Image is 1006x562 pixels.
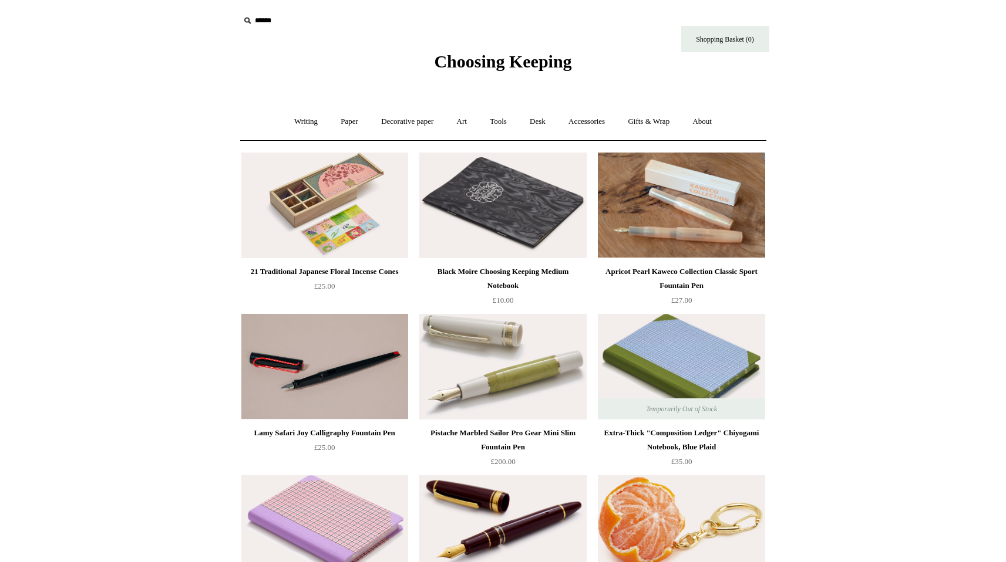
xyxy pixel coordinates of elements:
[601,265,762,293] div: Apricot Pearl Kaweco Collection Classic Sport Fountain Pen
[419,426,586,474] a: Pistache Marbled Sailor Pro Gear Mini Slim Fountain Pen £200.00
[371,106,444,137] a: Decorative paper
[434,61,571,69] a: Choosing Keeping
[519,106,556,137] a: Desk
[419,153,586,258] a: Black Moire Choosing Keeping Medium Notebook Black Moire Choosing Keeping Medium Notebook
[241,314,408,419] a: Lamy Safari Joy Calligraphy Fountain Pen Lamy Safari Joy Calligraphy Fountain Pen
[601,426,762,454] div: Extra-Thick "Composition Ledger" Chiyogami Notebook, Blue Plaid
[634,398,729,419] span: Temporarily Out of Stock
[617,106,680,137] a: Gifts & Wrap
[284,106,328,137] a: Writing
[241,426,408,474] a: Lamy Safari Joy Calligraphy Fountain Pen £25.00
[598,314,765,419] img: Extra-Thick "Composition Ledger" Chiyogami Notebook, Blue Plaid
[446,106,477,137] a: Art
[479,106,517,137] a: Tools
[422,426,583,454] div: Pistache Marbled Sailor Pro Gear Mini Slim Fountain Pen
[419,153,586,258] img: Black Moire Choosing Keeping Medium Notebook
[493,296,514,304] span: £10.00
[419,314,586,419] a: Pistache Marbled Sailor Pro Gear Mini Slim Fountain Pen Pistache Marbled Sailor Pro Gear Mini Sli...
[598,153,765,258] a: Apricot Pearl Kaweco Collection Classic Sport Fountain Pen Apricot Pearl Kaweco Collection Classi...
[598,153,765,258] img: Apricot Pearl Kaweco Collection Classic Sport Fountain Pen
[314,443,335,452] span: £25.00
[671,296,692,304] span: £27.00
[681,26,769,52] a: Shopping Basket (0)
[330,106,369,137] a: Paper
[490,457,515,466] span: £200.00
[419,314,586,419] img: Pistache Marbled Sailor Pro Gear Mini Slim Fountain Pen
[598,426,765,474] a: Extra-Thick "Composition Ledger" Chiyogami Notebook, Blue Plaid £35.00
[314,282,335,290] span: £25.00
[558,106,615,137] a: Accessories
[244,265,405,279] div: 21 Traditional Japanese Floral Incense Cones
[241,153,408,258] img: 21 Traditional Japanese Floral Incense Cones
[671,457,692,466] span: £35.00
[419,265,586,313] a: Black Moire Choosing Keeping Medium Notebook £10.00
[244,426,405,440] div: Lamy Safari Joy Calligraphy Fountain Pen
[434,52,571,71] span: Choosing Keeping
[241,265,408,313] a: 21 Traditional Japanese Floral Incense Cones £25.00
[241,314,408,419] img: Lamy Safari Joy Calligraphy Fountain Pen
[682,106,722,137] a: About
[241,153,408,258] a: 21 Traditional Japanese Floral Incense Cones 21 Traditional Japanese Floral Incense Cones
[598,314,765,419] a: Extra-Thick "Composition Ledger" Chiyogami Notebook, Blue Plaid Extra-Thick "Composition Ledger" ...
[598,265,765,313] a: Apricot Pearl Kaweco Collection Classic Sport Fountain Pen £27.00
[422,265,583,293] div: Black Moire Choosing Keeping Medium Notebook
